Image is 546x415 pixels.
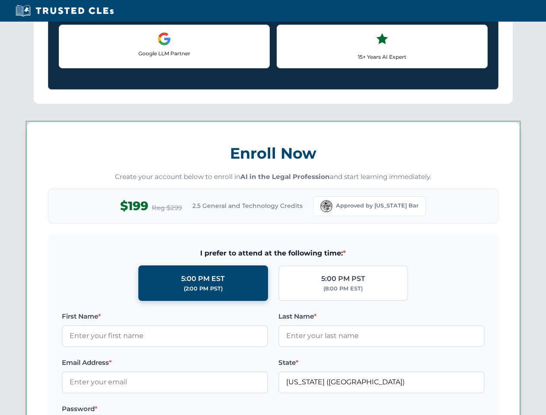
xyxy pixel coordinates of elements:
label: Last Name [278,311,485,322]
img: Florida Bar [320,200,332,212]
div: (8:00 PM EST) [323,284,363,293]
div: (2:00 PM PST) [184,284,223,293]
h3: Enroll Now [48,140,498,167]
img: Google [157,32,171,46]
p: 15+ Years AI Expert [284,53,480,61]
div: 5:00 PM PST [321,273,365,284]
img: Trusted CLEs [13,4,116,17]
span: Reg $299 [152,203,182,213]
label: First Name [62,311,268,322]
label: Password [62,404,268,414]
span: I prefer to attend at the following time: [62,248,485,259]
label: State [278,358,485,368]
input: Enter your email [62,371,268,393]
input: Enter your first name [62,325,268,347]
span: $199 [120,196,148,216]
input: Enter your last name [278,325,485,347]
p: Create your account below to enroll in and start learning immediately. [48,172,498,182]
input: Florida (FL) [278,371,485,393]
strong: AI in the Legal Profession [240,172,330,181]
div: 5:00 PM EST [181,273,225,284]
span: Approved by [US_STATE] Bar [336,201,418,210]
p: Google LLM Partner [66,49,262,57]
label: Email Address [62,358,268,368]
span: 2.5 General and Technology Credits [192,201,303,211]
